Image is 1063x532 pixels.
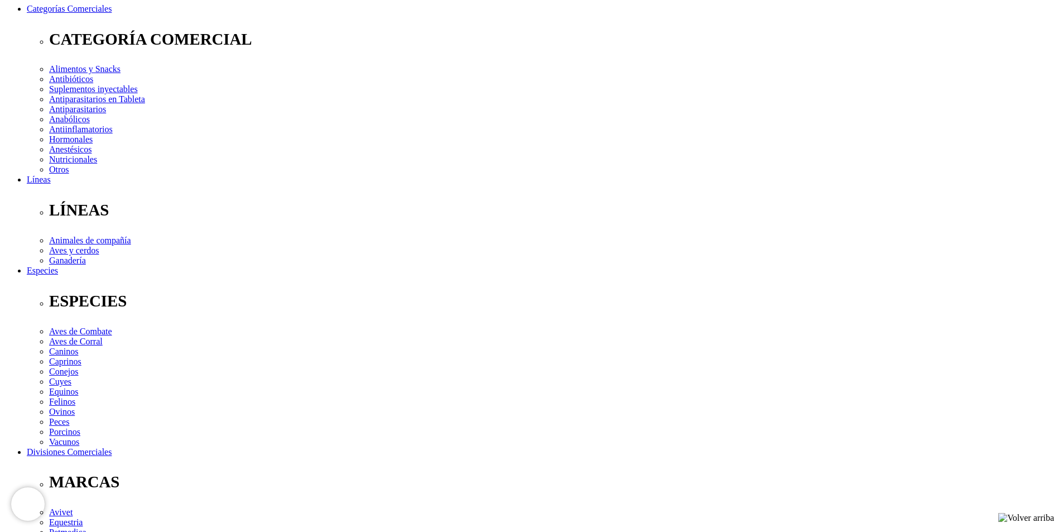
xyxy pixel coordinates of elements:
[49,64,121,74] a: Alimentos y Snacks
[49,327,112,336] a: Aves de Combate
[49,407,75,416] a: Ovinos
[49,104,106,114] a: Antiparasitarios
[49,357,81,366] a: Caprinos
[49,74,93,84] a: Antibióticos
[49,135,93,144] a: Hormonales
[49,256,86,265] a: Ganadería
[49,165,69,174] a: Otros
[49,201,1059,219] p: LÍNEAS
[49,517,83,527] a: Equestria
[49,417,69,426] a: Peces
[49,473,1059,491] p: MARCAS
[49,387,78,396] a: Equinos
[27,447,112,457] a: Divisiones Comerciales
[49,347,78,356] a: Caninos
[49,84,138,94] a: Suplementos inyectables
[27,266,58,275] a: Especies
[49,367,78,376] a: Conejos
[998,513,1054,523] img: Volver arriba
[49,30,1059,49] p: CATEGORÍA COMERCIAL
[27,4,112,13] a: Categorías Comerciales
[49,246,99,255] a: Aves y cerdos
[49,114,90,124] a: Anabólicos
[49,427,80,437] a: Porcinos
[11,487,45,521] iframe: Brevo live chat
[49,397,75,406] a: Felinos
[49,292,1059,310] p: ESPECIES
[49,507,73,517] a: Avivet
[27,175,51,184] a: Líneas
[49,145,92,154] a: Anestésicos
[49,236,131,245] a: Animales de compañía
[49,377,71,386] a: Cuyes
[49,337,103,346] a: Aves de Corral
[49,155,97,164] a: Nutricionales
[49,124,113,134] a: Antiinflamatorios
[49,94,145,104] a: Antiparasitarios en Tableta
[49,437,79,447] a: Vacunos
